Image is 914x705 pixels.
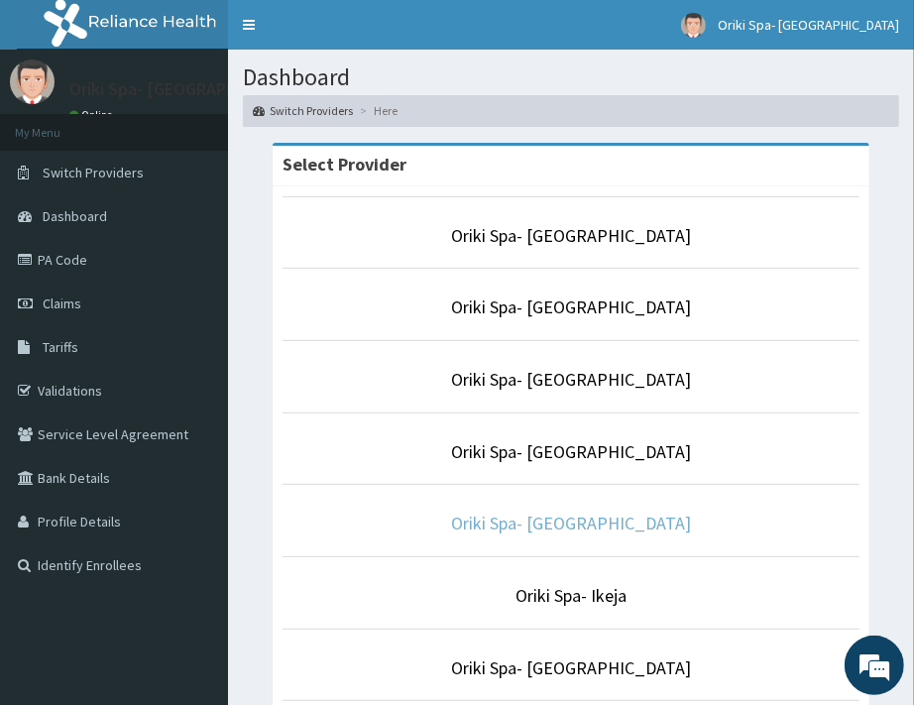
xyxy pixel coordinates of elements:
span: Tariffs [43,338,78,356]
span: Dashboard [43,207,107,225]
li: Here [355,102,398,119]
a: Oriki Spa- [GEOGRAPHIC_DATA] [451,656,691,679]
span: Claims [43,294,81,312]
a: Switch Providers [253,102,353,119]
a: Oriki Spa- [GEOGRAPHIC_DATA] [451,512,691,534]
a: Oriki Spa- Ikeja [515,584,627,607]
strong: Select Provider [283,153,406,176]
img: User Image [10,59,55,104]
a: Oriki Spa- [GEOGRAPHIC_DATA] [451,440,691,463]
a: Online [69,108,117,122]
span: Switch Providers [43,164,144,181]
a: Oriki Spa- [GEOGRAPHIC_DATA] [451,224,691,247]
a: Oriki Spa- [GEOGRAPHIC_DATA] [451,368,691,391]
p: Oriki Spa- [GEOGRAPHIC_DATA] [69,80,310,98]
span: Oriki Spa- [GEOGRAPHIC_DATA] [718,16,899,34]
a: Oriki Spa- [GEOGRAPHIC_DATA] [451,295,691,318]
img: User Image [681,13,706,38]
h1: Dashboard [243,64,899,90]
